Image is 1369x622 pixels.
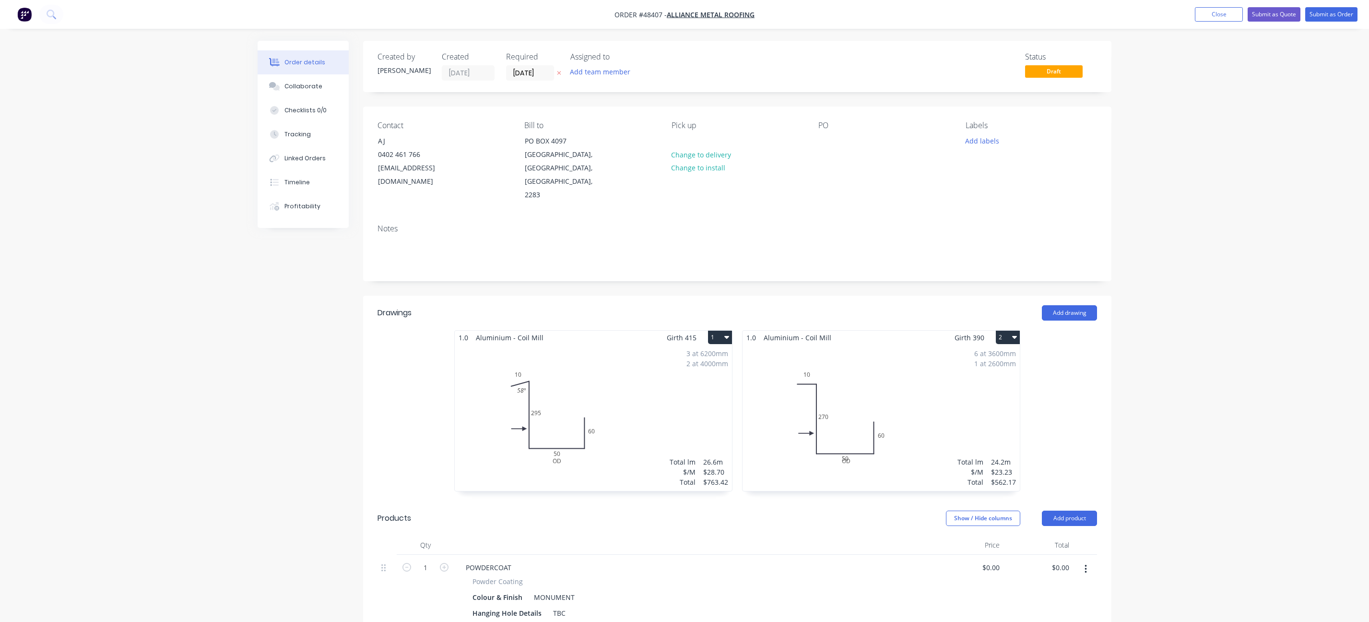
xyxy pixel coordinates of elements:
[506,52,559,61] div: Required
[703,467,728,477] div: $28.70
[966,121,1097,130] div: Labels
[469,590,526,604] div: Colour & Finish
[258,170,349,194] button: Timeline
[974,359,1016,369] div: 1 at 2600mm
[258,194,349,218] button: Profitability
[378,307,412,319] div: Drawings
[667,10,755,19] a: ALLIANCE METAL ROOFING
[960,134,1004,147] button: Add labels
[934,536,1003,555] div: Price
[818,121,950,130] div: PO
[1042,511,1097,526] button: Add product
[1025,52,1097,61] div: Status
[472,576,523,586] span: Powder Coating
[455,345,732,491] div: OD10295506058º3 at 6200mm2 at 4000mmTotal lm$/MTotal26.6m$28.70$763.42
[284,82,322,91] div: Collaborate
[957,467,983,477] div: $/M
[517,134,613,202] div: PO BOX 4097[GEOGRAPHIC_DATA], [GEOGRAPHIC_DATA], [GEOGRAPHIC_DATA], 2283
[957,477,983,487] div: Total
[955,331,984,345] span: Girth 390
[378,52,430,61] div: Created by
[378,148,458,161] div: 0402 461 766
[666,161,731,174] button: Change to install
[378,134,458,148] div: AJ
[974,348,1016,359] div: 6 at 3600mm
[525,134,604,148] div: PO BOX 4097
[686,348,728,359] div: 3 at 6200mm
[458,561,519,574] div: POWDERCOAT
[378,121,509,130] div: Contact
[570,52,666,61] div: Assigned to
[946,511,1020,526] button: Show / Hide columns
[378,224,1097,233] div: Notes
[570,65,636,78] button: Add team member
[370,134,466,189] div: AJ0402 461 766[EMAIL_ADDRESS][DOMAIN_NAME]
[284,130,311,139] div: Tracking
[614,10,667,19] span: Order #48407 -
[530,590,578,604] div: MONUMENT
[284,154,326,163] div: Linked Orders
[1195,7,1243,22] button: Close
[258,122,349,146] button: Tracking
[670,477,696,487] div: Total
[397,536,454,555] div: Qty
[472,331,547,345] span: Aluminium - Coil Mill
[1248,7,1300,22] button: Submit as Quote
[991,477,1016,487] div: $562.17
[686,359,728,369] div: 2 at 4000mm
[667,331,696,345] span: Girth 415
[703,457,728,467] div: 26.6m
[378,513,411,524] div: Products
[1003,536,1073,555] div: Total
[670,457,696,467] div: Total lm
[284,202,320,211] div: Profitability
[524,121,656,130] div: Bill to
[743,345,1020,491] div: OD1027050606 at 3600mm1 at 2600mmTotal lm$/MTotal24.2m$23.23$562.17
[760,331,835,345] span: Aluminium - Coil Mill
[991,467,1016,477] div: $23.23
[672,121,803,130] div: Pick up
[991,457,1016,467] div: 24.2m
[284,106,327,115] div: Checklists 0/0
[549,606,569,620] div: TBC
[258,98,349,122] button: Checklists 0/0
[258,74,349,98] button: Collaborate
[1305,7,1357,22] button: Submit as Order
[17,7,32,22] img: Factory
[666,148,736,161] button: Change to delivery
[670,467,696,477] div: $/M
[708,331,732,344] button: 1
[1042,305,1097,321] button: Add drawing
[284,178,310,187] div: Timeline
[442,52,495,61] div: Created
[525,148,604,202] div: [GEOGRAPHIC_DATA], [GEOGRAPHIC_DATA], [GEOGRAPHIC_DATA], 2283
[1025,65,1083,77] span: Draft
[957,457,983,467] div: Total lm
[743,331,760,345] span: 1.0
[703,477,728,487] div: $763.42
[996,331,1020,344] button: 2
[284,58,325,67] div: Order details
[565,65,636,78] button: Add team member
[258,146,349,170] button: Linked Orders
[469,606,545,620] div: Hanging Hole Details
[455,331,472,345] span: 1.0
[258,50,349,74] button: Order details
[378,65,430,75] div: [PERSON_NAME]
[378,161,458,188] div: [EMAIL_ADDRESS][DOMAIN_NAME]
